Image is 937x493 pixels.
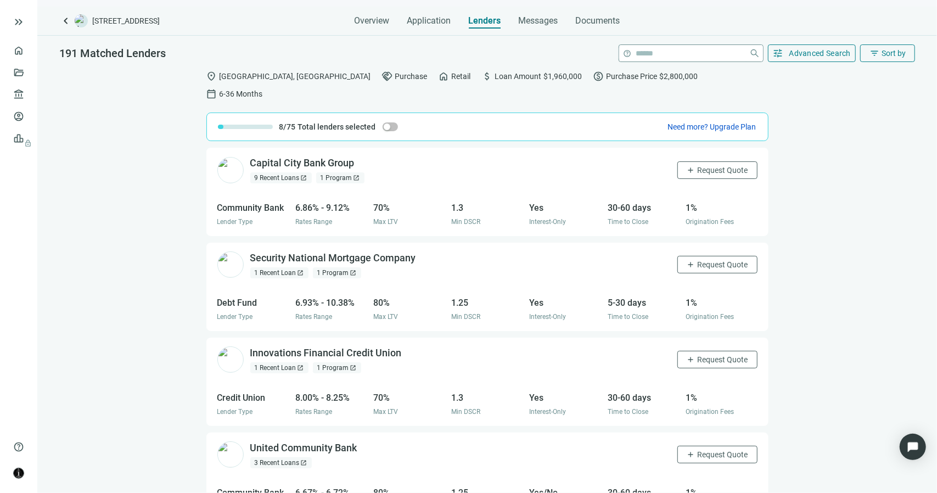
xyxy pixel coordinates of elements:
span: Messages [519,15,558,26]
span: 8/75 [279,121,296,132]
div: 1.25 [451,296,523,310]
div: United Community Bank [250,441,357,455]
span: Overview [355,15,390,26]
span: Min DSCR [451,313,480,321]
div: Credit Union [217,391,289,405]
button: addRequest Quote [677,161,758,179]
div: Yes [530,201,601,215]
div: Debt Fund [217,296,289,310]
span: [GEOGRAPHIC_DATA], [GEOGRAPHIC_DATA] [220,70,371,82]
span: Max LTV [373,218,398,226]
div: 6.86% - 9.12% [295,201,367,215]
span: filter_list [869,48,879,58]
a: keyboard_arrow_left [59,14,72,27]
span: Request Quote [698,260,748,269]
span: Rates Range [295,218,332,226]
div: 9 Recent Loans [250,172,312,183]
button: addRequest Quote [677,351,758,368]
span: calendar_today [206,88,217,99]
span: Request Quote [698,450,748,459]
button: filter_listSort by [860,44,915,62]
div: 1 Program [313,267,361,278]
div: Yes [530,296,601,310]
span: 191 Matched Lenders [59,47,166,60]
img: avatar [14,468,24,478]
div: Community Bank [217,201,289,215]
div: 1.3 [451,391,523,405]
div: Yes [530,391,601,405]
span: Sort by [882,49,906,58]
span: Need more? Upgrade Plan [668,122,756,131]
span: $2,800,000 [660,70,698,82]
span: paid [593,71,604,82]
div: 1 Recent Loan [250,362,308,373]
div: Loan Amount [482,71,582,82]
span: add [687,450,695,459]
span: Time to Close [608,313,648,321]
img: deal-logo [75,14,88,27]
div: Purchase Price [593,71,698,82]
span: Min DSCR [451,408,480,416]
span: location_on [206,71,217,82]
span: Lenders [469,15,501,26]
span: help [13,441,24,452]
span: Documents [576,15,620,26]
div: 1% [686,391,757,405]
span: Rates Range [295,313,332,321]
div: Open Intercom Messenger [900,434,926,460]
span: open_in_new [301,460,307,466]
span: Advanced Search [789,49,851,58]
span: Lender Type [217,218,253,226]
button: addRequest Quote [677,446,758,463]
span: open_in_new [350,365,357,371]
button: addRequest Quote [677,256,758,273]
span: Time to Close [608,408,648,416]
div: 5-30 days [608,296,679,310]
span: $1,960,000 [544,70,582,82]
div: 30-60 days [608,201,679,215]
span: Request Quote [698,166,748,175]
span: Retail [452,70,471,82]
div: 70% [373,201,445,215]
div: 70% [373,391,445,405]
div: 1 Program [313,362,361,373]
span: Total lenders selected [298,121,376,132]
div: 80% [373,296,445,310]
span: Time to Close [608,218,648,226]
span: attach_money [482,71,493,82]
span: open_in_new [350,270,357,276]
img: 47191497-c6a6-4ee9-81f8-60f580bba8f7 [217,157,244,183]
div: Capital City Bank Group [250,156,355,170]
div: 1% [686,296,757,310]
span: Rates Range [295,408,332,416]
span: tune [773,48,784,59]
div: Security National Mortgage Company [250,251,416,265]
span: Max LTV [373,408,398,416]
span: 6-36 Months [220,88,263,100]
div: 1.3 [451,201,523,215]
img: 19d15680-84dc-468e-8961-85a4a710b783.png [217,441,244,468]
button: tuneAdvanced Search [768,44,856,62]
span: Origination Fees [686,218,734,226]
span: Application [407,15,451,26]
span: Min DSCR [451,218,480,226]
span: Origination Fees [686,313,734,321]
span: add [687,260,695,269]
div: 3 Recent Loans [250,457,312,468]
span: Interest-Only [530,218,566,226]
span: Interest-Only [530,313,566,321]
span: handshake [382,71,393,82]
button: Need more? Upgrade Plan [667,121,757,132]
button: keyboard_double_arrow_right [12,15,25,29]
span: Lender Type [217,408,253,416]
img: e7d4e2b7-5148-4db5-9cc8-faf04dac73ff [217,251,244,278]
div: 1 Program [316,172,364,183]
div: 1 Recent Loan [250,267,308,278]
span: open_in_new [354,175,360,181]
div: 6.93% - 10.38% [295,296,367,310]
span: add [687,355,695,364]
span: Interest-Only [530,408,566,416]
span: open_in_new [298,270,304,276]
span: Origination Fees [686,408,734,416]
